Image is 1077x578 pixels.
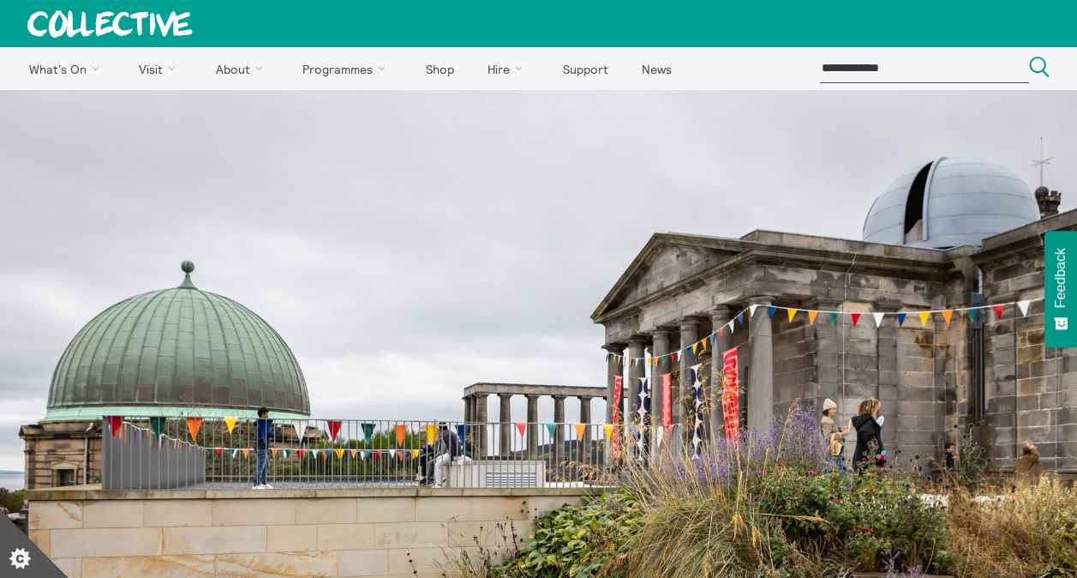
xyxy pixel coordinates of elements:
[14,47,121,90] a: What's On
[1053,248,1068,308] span: Feedback
[547,47,623,90] a: Support
[410,47,469,90] a: Shop
[124,47,198,90] a: Visit
[200,47,284,90] a: About
[626,47,686,90] a: News
[1044,231,1077,347] button: Feedback - Show survey
[473,47,545,90] a: Hire
[288,47,408,90] a: Programmes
